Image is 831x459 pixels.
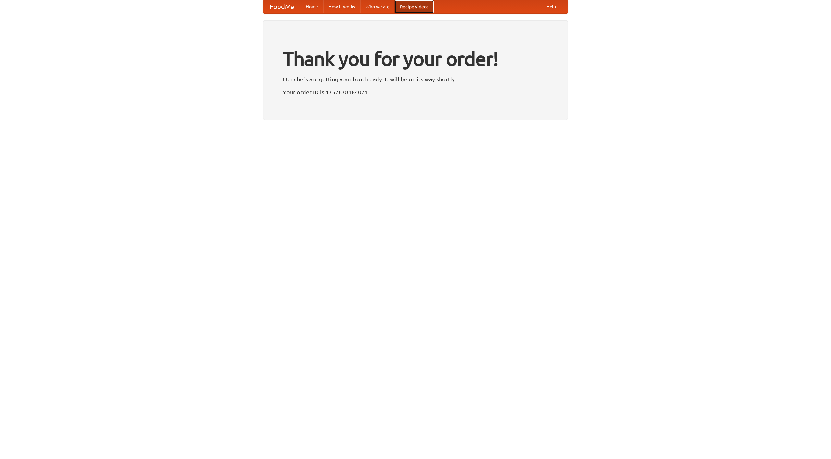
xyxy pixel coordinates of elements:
a: FoodMe [263,0,301,13]
a: Help [541,0,561,13]
a: Recipe videos [395,0,434,13]
a: How it works [323,0,360,13]
p: Our chefs are getting your food ready. It will be on its way shortly. [283,74,548,84]
a: Who we are [360,0,395,13]
h1: Thank you for your order! [283,43,548,74]
a: Home [301,0,323,13]
p: Your order ID is 1757878164071. [283,87,548,97]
